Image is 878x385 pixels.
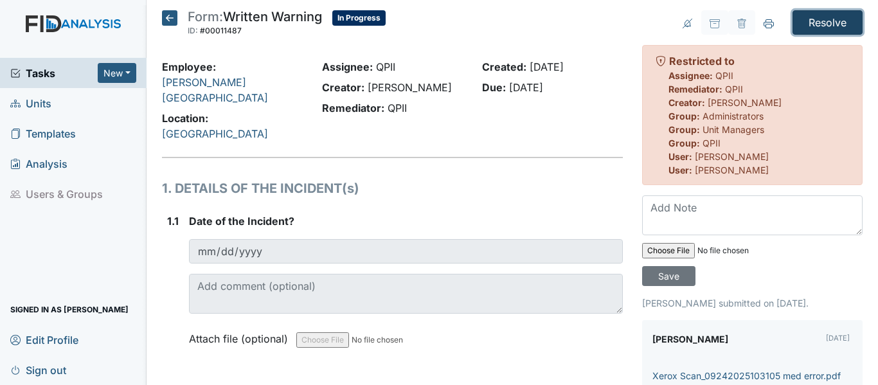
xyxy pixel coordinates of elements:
span: QPII [703,138,721,148]
small: [DATE] [826,334,850,343]
span: [PERSON_NAME] [695,151,769,162]
strong: Creator: [668,97,705,108]
strong: User: [668,165,692,175]
span: QPII [715,70,733,81]
span: ID: [188,26,198,35]
span: Date of the Incident? [189,215,294,228]
a: Tasks [10,66,98,81]
a: Xerox Scan_09242025103105 med error.pdf [652,370,841,381]
input: Save [642,266,695,286]
a: [PERSON_NAME][GEOGRAPHIC_DATA] [162,76,268,104]
strong: Assignee: [322,60,373,73]
button: New [98,63,136,83]
a: [GEOGRAPHIC_DATA] [162,127,268,140]
strong: Location: [162,112,208,125]
span: QPII [376,60,395,73]
span: [PERSON_NAME] [368,81,452,94]
p: [PERSON_NAME] submitted on [DATE]. [642,296,863,310]
span: Signed in as [PERSON_NAME] [10,300,129,319]
span: Sign out [10,360,66,380]
strong: Group: [668,111,700,121]
strong: Created: [482,60,526,73]
strong: Restricted to [669,55,735,67]
span: Analysis [10,154,67,174]
span: Edit Profile [10,330,78,350]
span: Templates [10,123,76,143]
span: [PERSON_NAME] [695,165,769,175]
strong: Group: [668,138,700,148]
strong: Remediator: [322,102,384,114]
span: Administrators [703,111,764,121]
h1: 1. DETAILS OF THE INCIDENT(s) [162,179,623,198]
input: Resolve [793,10,863,35]
span: Form: [188,9,223,24]
span: #00011487 [200,26,242,35]
span: QPII [725,84,743,94]
strong: Creator: [322,81,364,94]
label: Attach file (optional) [189,324,293,346]
strong: Employee: [162,60,216,73]
span: [DATE] [530,60,564,73]
span: In Progress [332,10,386,26]
span: QPII [388,102,407,114]
label: 1.1 [167,213,179,229]
strong: User: [668,151,692,162]
label: [PERSON_NAME] [652,330,728,348]
span: [PERSON_NAME] [708,97,782,108]
strong: Group: [668,124,700,135]
span: Units [10,93,51,113]
strong: Due: [482,81,506,94]
span: Unit Managers [703,124,764,135]
strong: Remediator: [668,84,722,94]
div: Written Warning [188,10,322,39]
span: [DATE] [509,81,543,94]
strong: Assignee: [668,70,713,81]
